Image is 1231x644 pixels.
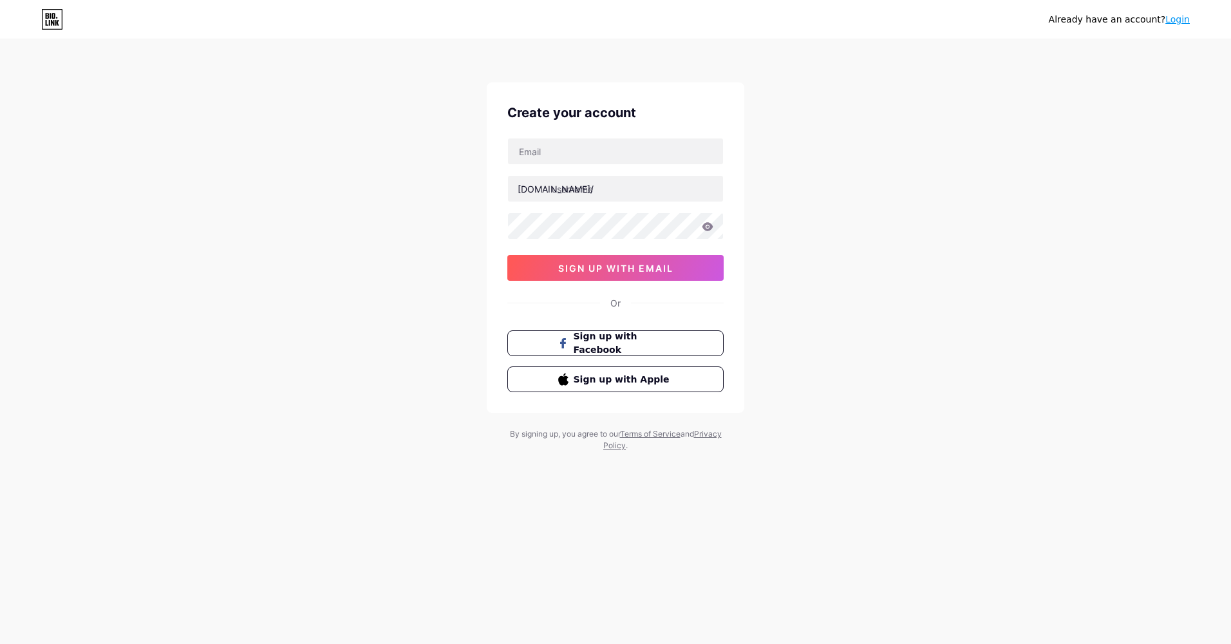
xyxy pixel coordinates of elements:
span: sign up with email [558,263,673,274]
button: Sign up with Facebook [507,330,724,356]
button: sign up with email [507,255,724,281]
input: username [508,176,723,202]
div: Create your account [507,103,724,122]
a: Terms of Service [620,429,681,439]
div: Already have an account? [1049,13,1190,26]
input: Email [508,138,723,164]
div: [DOMAIN_NAME]/ [518,182,594,196]
a: Login [1165,14,1190,24]
span: Sign up with Facebook [574,330,673,357]
div: By signing up, you agree to our and . [506,428,725,451]
div: Or [610,296,621,310]
button: Sign up with Apple [507,366,724,392]
span: Sign up with Apple [574,373,673,386]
